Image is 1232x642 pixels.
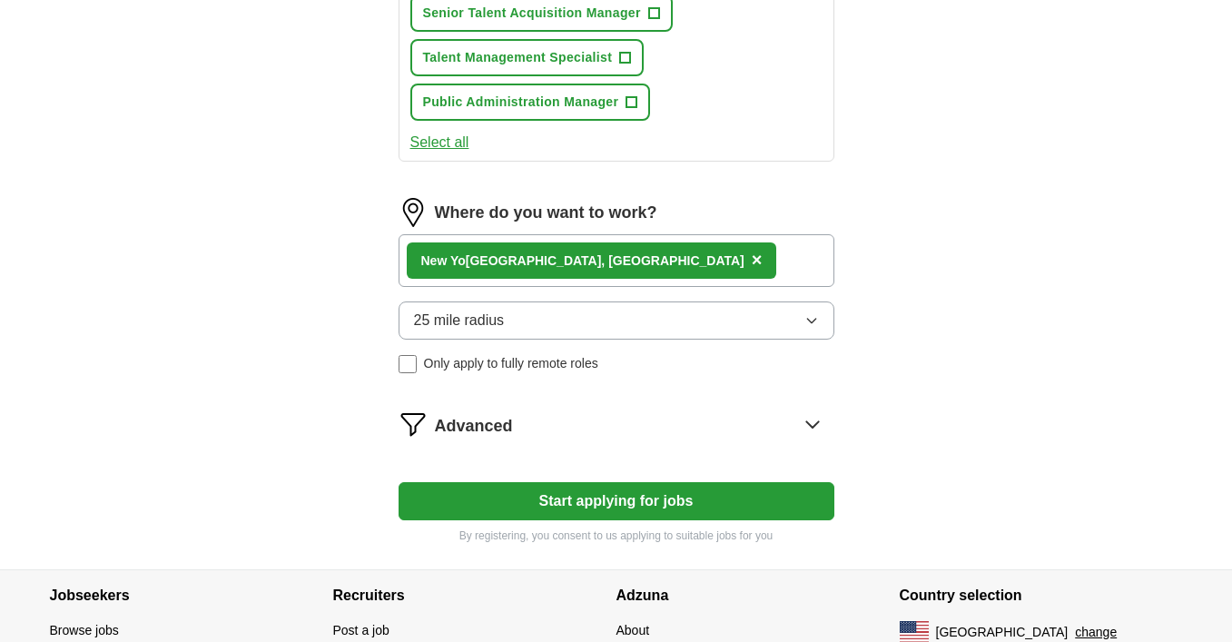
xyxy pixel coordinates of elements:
[333,623,389,637] a: Post a job
[752,247,763,274] button: ×
[423,48,613,67] span: Talent Management Specialist
[616,623,650,637] a: About
[50,623,119,637] a: Browse jobs
[900,570,1183,621] h4: Country selection
[421,252,744,271] div: [GEOGRAPHIC_DATA], [GEOGRAPHIC_DATA]
[752,250,763,270] span: ×
[435,201,657,225] label: Where do you want to work?
[399,198,428,227] img: location.png
[410,39,645,76] button: Talent Management Specialist
[936,623,1069,642] span: [GEOGRAPHIC_DATA]
[1075,623,1117,642] button: change
[399,355,417,373] input: Only apply to fully remote roles
[399,410,428,439] img: filter
[421,253,466,268] strong: New Yo
[423,4,641,23] span: Senior Talent Acquisition Manager
[399,528,834,544] p: By registering, you consent to us applying to suitable jobs for you
[423,93,619,112] span: Public Administration Manager
[424,354,598,373] span: Only apply to fully remote roles
[410,132,469,153] button: Select all
[435,414,513,439] span: Advanced
[410,84,651,121] button: Public Administration Manager
[414,310,505,331] span: 25 mile radius
[399,482,834,520] button: Start applying for jobs
[399,301,834,340] button: 25 mile radius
